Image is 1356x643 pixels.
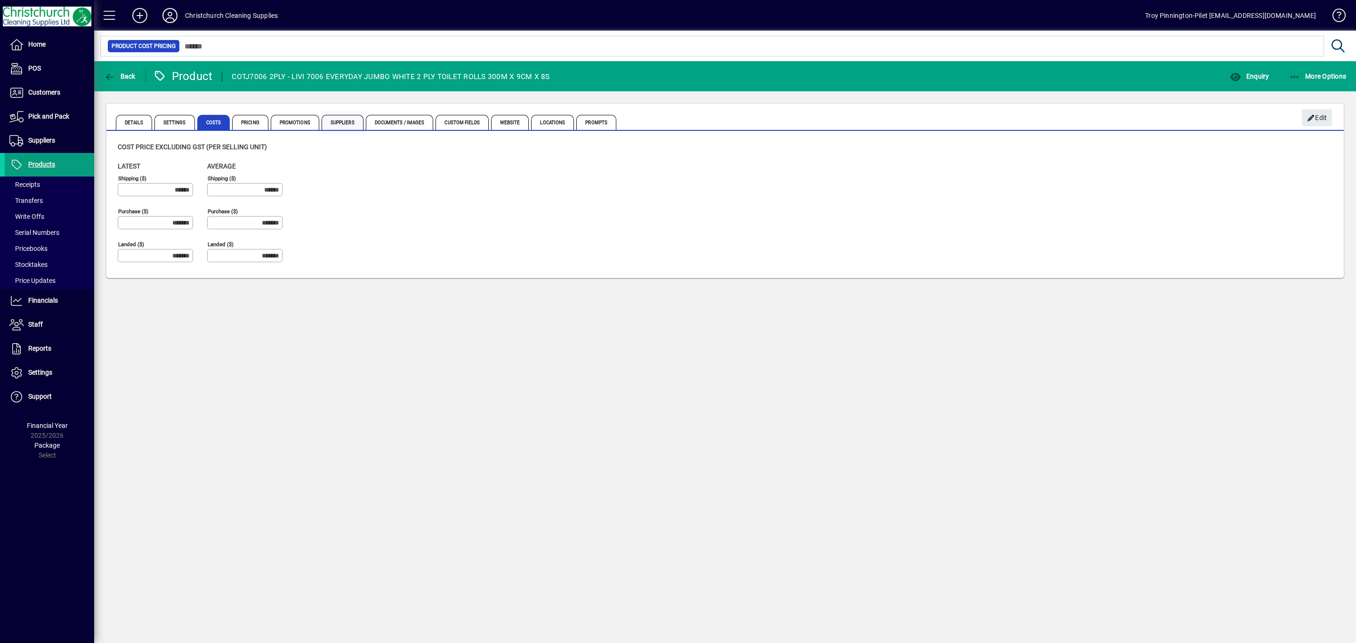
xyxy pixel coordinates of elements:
span: Latest [118,162,140,170]
span: Price Updates [9,277,56,284]
span: Pricebooks [9,245,48,252]
span: Prompts [576,115,616,130]
span: Home [28,40,46,48]
mat-label: Landed ($) [208,241,234,248]
span: Customers [28,88,60,96]
span: Suppliers [28,137,55,144]
mat-label: Landed ($) [118,241,144,248]
mat-label: Purchase ($) [208,208,238,215]
mat-label: Purchase ($) [118,208,148,215]
button: More Options [1287,68,1349,85]
span: Transfers [9,197,43,204]
span: Staff [28,321,43,328]
app-page-header-button: Back [94,68,146,85]
span: More Options [1289,72,1347,80]
a: Pricebooks [5,241,94,257]
button: Enquiry [1227,68,1271,85]
span: Settings [28,369,52,376]
a: Stocktakes [5,257,94,273]
span: Receipts [9,181,40,188]
span: Product Cost Pricing [112,41,176,51]
a: Serial Numbers [5,225,94,241]
span: Edit [1307,110,1327,126]
a: Pick and Pack [5,105,94,129]
span: Costs [197,115,230,130]
span: Locations [531,115,574,130]
span: Financial Year [27,422,68,429]
a: Write Offs [5,209,94,225]
span: Package [34,442,60,449]
span: Products [28,161,55,168]
a: Price Updates [5,273,94,289]
span: Custom Fields [436,115,488,130]
button: Profile [155,7,185,24]
span: Pricing [232,115,268,130]
span: Website [491,115,529,130]
mat-label: Shipping ($) [208,175,236,182]
span: Promotions [271,115,319,130]
a: Staff [5,313,94,337]
span: Support [28,393,52,400]
span: Documents / Images [366,115,434,130]
span: Suppliers [322,115,363,130]
span: Average [207,162,236,170]
button: Edit [1302,109,1332,126]
span: Stocktakes [9,261,48,268]
div: Christchurch Cleaning Supplies [185,8,278,23]
a: Home [5,33,94,56]
div: Product [153,69,213,84]
button: Add [125,7,155,24]
span: Cost price excluding GST (per selling unit) [118,143,267,151]
span: Pick and Pack [28,113,69,120]
div: COTJ7006 2PLY - LIVI 7006 EVERYDAY JUMBO WHITE 2 PLY TOILET ROLLS 300M X 9CM X 8S [232,69,549,84]
a: Financials [5,289,94,313]
span: Details [116,115,152,130]
a: Customers [5,81,94,104]
span: Settings [154,115,195,130]
span: POS [28,64,41,72]
span: Enquiry [1230,72,1269,80]
span: Reports [28,345,51,352]
a: Reports [5,337,94,361]
a: Receipts [5,177,94,193]
span: Financials [28,297,58,304]
a: Suppliers [5,129,94,153]
span: Write Offs [9,213,44,220]
a: Settings [5,361,94,385]
div: Troy Pinnington-Pilet [EMAIL_ADDRESS][DOMAIN_NAME] [1145,8,1316,23]
button: Back [102,68,138,85]
span: Back [104,72,136,80]
a: Support [5,385,94,409]
a: POS [5,57,94,80]
a: Knowledge Base [1325,2,1344,32]
a: Transfers [5,193,94,209]
mat-label: Shipping ($) [118,175,146,182]
span: Serial Numbers [9,229,59,236]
